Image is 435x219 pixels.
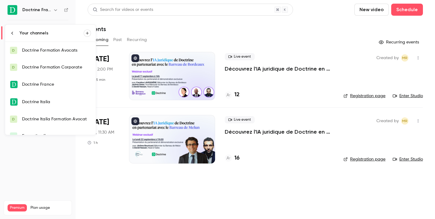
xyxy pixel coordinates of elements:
span: D [12,116,15,122]
div: Doctrine Italia [22,99,91,105]
img: Doctrine France [10,81,18,88]
div: Your channels [20,30,84,36]
img: Doctrine Italia [10,98,18,106]
div: Doctrine Formation Corporate [22,64,91,70]
div: Formation flow [22,133,91,139]
span: D [12,65,15,70]
span: F [13,133,14,139]
span: D [12,48,15,53]
div: Doctrine Formation Avocats [22,47,91,53]
div: Doctrine Italia Formation Avocat [22,116,91,122]
div: Doctrine France [22,81,91,87]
